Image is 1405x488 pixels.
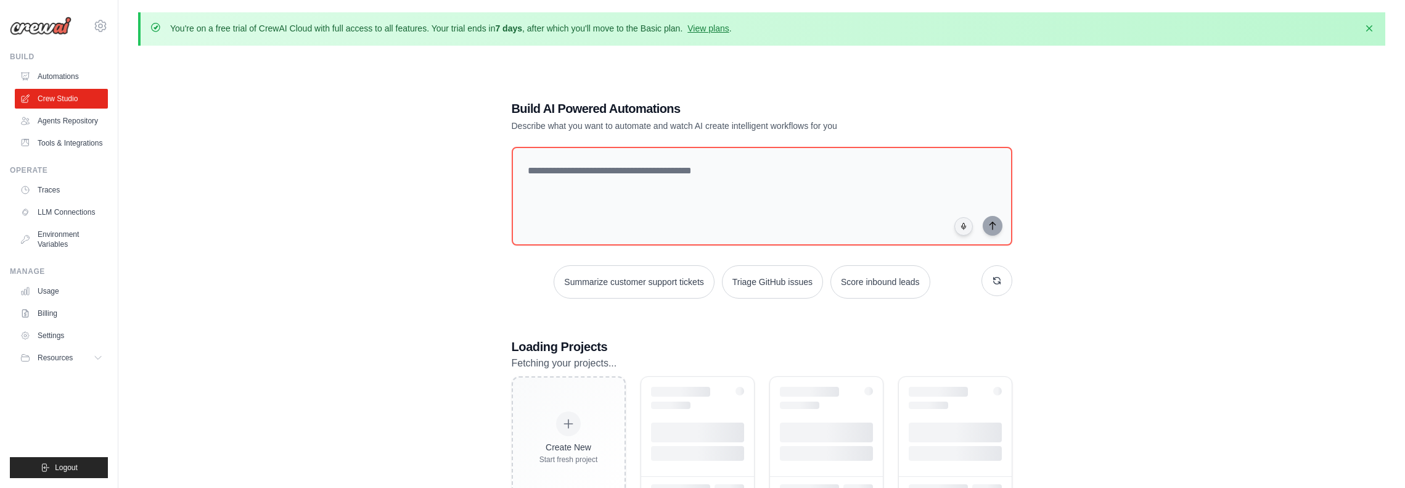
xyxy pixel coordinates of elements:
[15,67,108,86] a: Automations
[15,202,108,222] a: LLM Connections
[15,326,108,345] a: Settings
[981,265,1012,296] button: Get new suggestions
[722,265,823,299] button: Triage GitHub issues
[15,180,108,200] a: Traces
[10,52,108,62] div: Build
[495,23,522,33] strong: 7 days
[55,463,78,473] span: Logout
[15,225,108,254] a: Environment Variables
[539,441,598,453] div: Create New
[512,338,1012,355] h3: Loading Projects
[687,23,729,33] a: View plans
[15,111,108,131] a: Agents Repository
[15,281,108,301] a: Usage
[15,89,108,109] a: Crew Studio
[15,133,108,153] a: Tools & Integrations
[539,455,598,465] div: Start fresh project
[15,304,108,323] a: Billing
[170,22,732,35] p: You're on a free trial of CrewAI Cloud with full access to all features. Your trial ends in , aft...
[830,265,930,299] button: Score inbound leads
[512,120,926,132] p: Describe what you want to automate and watch AI create intelligent workflows for you
[38,353,73,363] span: Resources
[10,457,108,478] button: Logout
[10,17,72,35] img: Logo
[10,165,108,175] div: Operate
[15,348,108,368] button: Resources
[512,100,926,117] h1: Build AI Powered Automations
[512,355,1012,371] p: Fetching your projects...
[10,267,108,276] div: Manage
[554,265,714,299] button: Summarize customer support tickets
[954,217,973,236] button: Click to speak your automation idea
